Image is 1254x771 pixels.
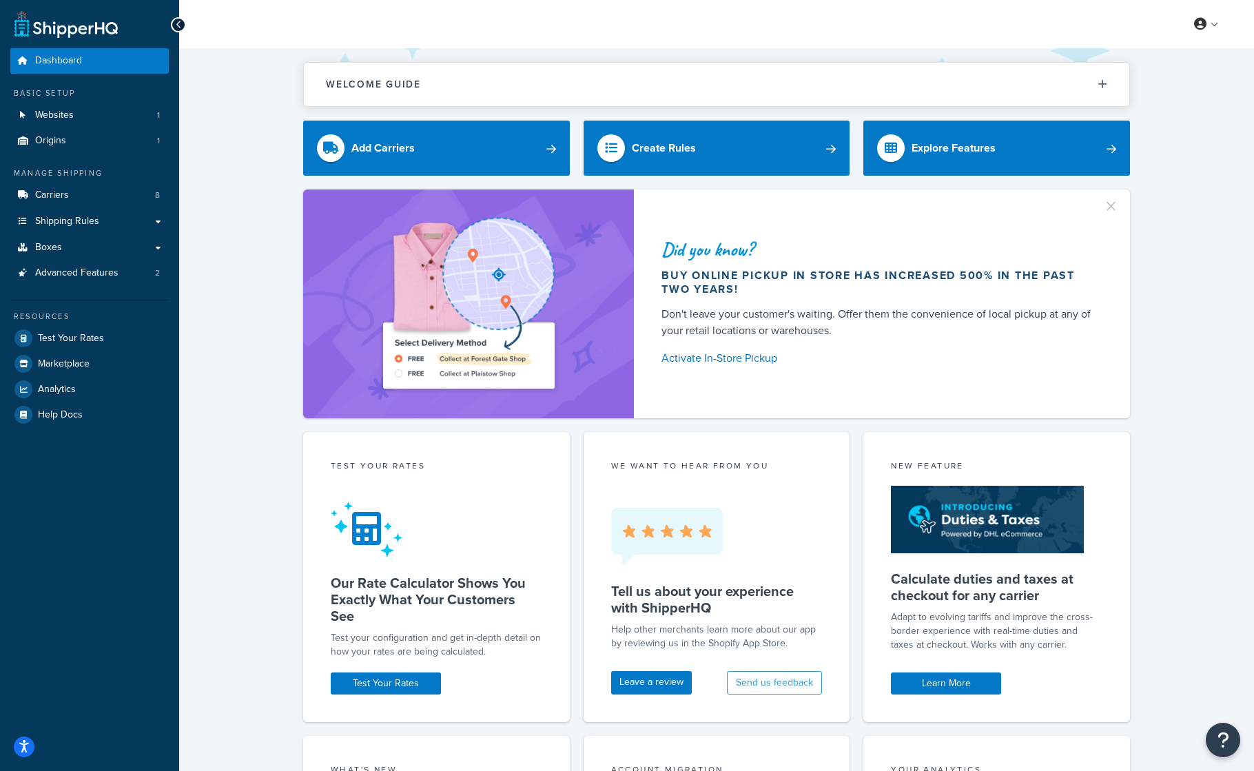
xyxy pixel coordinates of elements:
a: Test Your Rates [10,326,169,351]
span: 8 [155,189,160,201]
span: Carriers [35,189,69,201]
a: Websites1 [10,103,169,128]
a: Advanced Features2 [10,260,169,286]
a: Carriers8 [10,183,169,208]
span: Test Your Rates [38,333,104,345]
h5: Tell us about your experience with ShipperHQ [611,583,823,616]
div: Basic Setup [10,88,169,99]
div: Buy online pickup in store has increased 500% in the past two years! [661,269,1097,296]
div: Manage Shipping [10,167,169,179]
img: ad-shirt-map-b0359fc47e01cab431d101c4b569394f6a03f54285957d908178d52f29eb9668.png [344,210,593,398]
button: Send us feedback [727,671,822,695]
a: Add Carriers [303,121,570,176]
div: Don't leave your customer's waiting. Offer them the convenience of local pickup at any of your re... [661,306,1097,339]
span: Marketplace [38,358,90,370]
div: New Feature [891,460,1102,475]
li: Websites [10,103,169,128]
a: Explore Features [863,121,1130,176]
a: Origins1 [10,128,169,154]
a: Learn More [891,672,1001,695]
div: Add Carriers [351,138,415,158]
p: we want to hear from you [611,460,823,472]
span: 1 [157,110,160,121]
a: Leave a review [611,671,692,695]
a: Test Your Rates [331,672,441,695]
div: Create Rules [632,138,696,158]
h2: Welcome Guide [326,79,421,90]
div: Resources [10,311,169,322]
li: Origins [10,128,169,154]
a: Analytics [10,377,169,402]
span: Help Docs [38,409,83,421]
a: Boxes [10,235,169,260]
a: Help Docs [10,402,169,427]
a: Marketplace [10,351,169,376]
p: Help other merchants learn more about our app by reviewing us in the Shopify App Store. [611,623,823,650]
span: Shipping Rules [35,216,99,227]
span: Analytics [38,384,76,395]
button: Open Resource Center [1206,723,1240,757]
button: Welcome Guide [304,63,1129,106]
span: Origins [35,135,66,147]
span: Advanced Features [35,267,119,279]
div: Did you know? [661,240,1097,259]
a: Activate In-Store Pickup [661,349,1097,368]
div: Explore Features [912,138,996,158]
h5: Our Rate Calculator Shows You Exactly What Your Customers See [331,575,542,624]
h5: Calculate duties and taxes at checkout for any carrier [891,570,1102,604]
span: 1 [157,135,160,147]
a: Create Rules [584,121,850,176]
li: Advanced Features [10,260,169,286]
span: Websites [35,110,74,121]
span: Boxes [35,242,62,254]
a: Dashboard [10,48,169,74]
li: Carriers [10,183,169,208]
div: Test your rates [331,460,542,475]
a: Shipping Rules [10,209,169,234]
span: 2 [155,267,160,279]
span: Dashboard [35,55,82,67]
p: Adapt to evolving tariffs and improve the cross-border experience with real-time duties and taxes... [891,610,1102,652]
div: Test your configuration and get in-depth detail on how your rates are being calculated. [331,631,542,659]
